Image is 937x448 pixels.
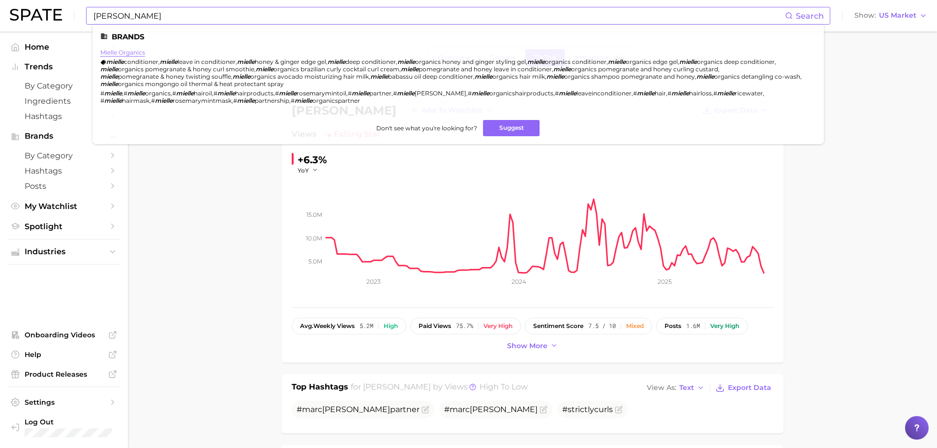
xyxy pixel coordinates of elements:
span: [PERSON_NAME] [470,405,538,414]
span: # [123,90,127,97]
em: mielle [256,65,273,73]
button: YoY [298,166,319,175]
h2: for by Views [351,381,528,395]
button: posts1.6mVery high [656,318,748,334]
span: Show more [507,342,547,350]
span: sentiment score [533,323,583,329]
span: YoY [298,166,309,175]
span: hairproducts [235,90,273,97]
button: Flag as miscategorized or irrelevant [615,406,623,414]
em: mielle [401,65,419,73]
div: , , , , , , , , , , , , , , , [100,90,804,104]
em: mielle [679,58,697,65]
span: # [275,90,279,97]
span: Posts [25,181,103,191]
span: Help [25,350,103,359]
em: mielle [237,97,255,104]
span: deep conditioner [345,58,396,65]
span: My Watchlist [25,202,103,211]
span: rosemarymintmask [173,97,232,104]
span: partner [369,90,392,97]
em: mielle [546,73,564,80]
em: mielle [279,90,297,97]
span: # [393,90,397,97]
button: ShowUS Market [852,9,930,22]
span: organics edge gel [626,58,678,65]
tspan: 5.0m [308,258,322,265]
span: # [667,90,671,97]
span: organics avocado moisturizing hair milk [250,73,369,80]
button: sentiment score7.5 / 10Mixed [525,318,652,334]
em: mielle [553,65,571,73]
span: marc [450,405,470,414]
span: # [633,90,637,97]
span: # partner [297,405,420,414]
span: organics brazilian curly cocktail curl cream [273,65,399,73]
em: mielle [217,90,235,97]
span: Onboarding Videos [25,330,103,339]
a: Hashtags [8,163,120,179]
a: Posts [8,179,120,194]
a: Product Releases [8,367,120,382]
em: mielle [397,90,415,97]
img: SPATE [10,9,62,21]
span: organics honey and ginger styling gel [415,58,526,65]
span: Spotlight [25,222,103,231]
span: paid views [419,323,451,329]
em: mielle [696,73,714,80]
span: leaveinconditioner [576,90,632,97]
a: Help [8,347,120,362]
span: # [468,90,472,97]
button: Show more [505,339,561,353]
span: Don't see what you're looking for? [376,124,477,132]
span: organics mongongo oil thermal & heat protectant spray [118,80,284,88]
span: Hashtags [25,166,103,176]
span: pomegranate & honey twisting souffle [118,73,231,80]
em: mielle [637,90,655,97]
span: organics pomegranate & honey curl smoothie [118,65,254,73]
tspan: 15.0m [306,211,322,218]
span: # [291,97,295,104]
em: mielle [176,90,194,97]
a: by Category [8,78,120,93]
button: avg.weekly views5.2mHigh [292,318,406,334]
span: organics conditioner [545,58,606,65]
button: Industries [8,244,120,259]
button: View AsText [644,382,707,394]
em: mielle [559,90,576,97]
span: 1.6m [686,323,700,329]
span: Log Out [25,418,151,426]
em: mielle [671,90,689,97]
div: Very high [710,323,739,329]
span: # [444,405,538,414]
a: Log out. Currently logged in with e-mail michelle.ng@mavbeautybrands.com. [8,415,120,440]
span: ricewater [735,90,763,97]
span: Hashtags [25,112,103,121]
em: mielle [104,97,122,104]
em: mielle [100,73,118,80]
a: Home [8,39,120,55]
span: organics deep conditioner [697,58,775,65]
span: Brands [25,132,103,141]
a: by Category [8,148,120,163]
a: My Watchlist [8,199,120,214]
input: Search here for a brand, industry, or ingredient [92,7,785,24]
em: mielle [127,90,145,97]
span: marc [302,405,322,414]
span: hairoil [194,90,212,97]
em: mielle [104,90,122,97]
span: # [348,90,352,97]
span: # [100,90,104,97]
span: partnership [255,97,289,104]
a: Ingredients [8,93,120,109]
span: leave in conditioner [178,58,236,65]
span: organics detangling co-wash [714,73,800,80]
a: Hashtags [8,109,120,124]
em: mielle [100,80,118,88]
button: Brands [8,129,120,144]
span: hair [655,90,666,97]
span: Industries [25,247,103,256]
div: Mixed [626,323,644,329]
span: hairloss [689,90,712,97]
div: +6.3% [298,152,327,168]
